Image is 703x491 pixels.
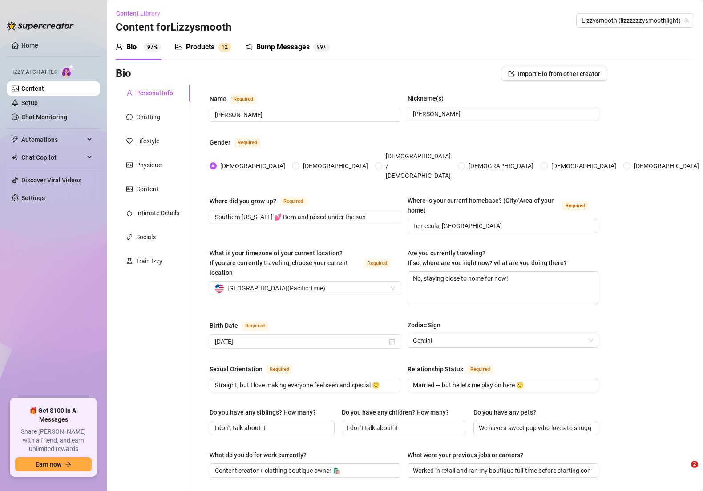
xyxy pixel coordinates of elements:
span: [DEMOGRAPHIC_DATA] / [DEMOGRAPHIC_DATA] [382,151,454,181]
div: Intimate Details [136,208,179,218]
span: Required [234,138,261,148]
button: Earn nowarrow-right [15,457,92,471]
button: Import Bio from other creator [501,67,607,81]
span: [DEMOGRAPHIC_DATA] [217,161,289,171]
span: message [126,114,133,120]
label: Where is your current homebase? (City/Area of your home) [408,196,598,215]
label: Relationship Status [408,364,503,374]
div: Relationship Status [408,364,463,374]
img: us [215,284,224,293]
span: experiment [126,258,133,264]
div: Do you have any children? How many? [342,407,449,417]
div: Nickname(s) [408,93,444,103]
span: Are you currently traveling? If so, where are you right now? what are you doing there? [408,250,567,266]
div: Birth Date [210,321,238,330]
label: Name [210,93,267,104]
span: Earn now [36,461,61,468]
span: Required [230,94,257,104]
span: arrow-right [65,461,71,467]
a: Settings [21,194,45,201]
input: Where did you grow up? [215,212,393,222]
span: 1 [222,44,225,50]
span: notification [246,43,253,50]
span: user [116,43,123,50]
label: What do you do for work currently? [210,450,313,460]
h3: Bio [116,67,131,81]
span: picture [175,43,182,50]
div: Physique [136,160,162,170]
button: Content Library [116,6,167,20]
label: Do you have any pets? [473,407,542,417]
span: Lizzysmooth (lizzzzzzysmoothlight) [582,14,689,27]
div: Chatting [136,112,160,122]
div: Do you have any pets? [473,407,536,417]
a: Discover Viral Videos [21,177,81,184]
span: Import Bio from other creator [518,70,600,77]
span: [GEOGRAPHIC_DATA] ( Pacific Time ) [227,282,325,295]
div: Bio [126,42,137,52]
span: Required [266,365,293,374]
div: Where is your current homebase? (City/Area of your home) [408,196,558,215]
label: What were your previous jobs or careers? [408,450,529,460]
span: [DEMOGRAPHIC_DATA] [299,161,372,171]
span: 🎁 Get $100 in AI Messages [15,406,92,424]
div: Sexual Orientation [210,364,263,374]
span: idcard [126,162,133,168]
sup: 127 [313,43,330,52]
label: Do you have any children? How many? [342,407,455,417]
span: 2 [691,461,698,468]
div: Where did you grow up? [210,196,276,206]
span: user [126,90,133,96]
input: Do you have any pets? [479,423,591,433]
h3: Content for Lizzysmooth [116,20,231,35]
span: Required [467,365,493,374]
span: Chat Copilot [21,150,85,165]
span: What is your timezone of your current location? If you are currently traveling, choose your curre... [210,250,348,276]
span: link [126,234,133,240]
iframe: Intercom live chat [673,461,694,482]
span: Gemini [413,334,593,347]
img: Chat Copilot [12,154,17,161]
input: Nickname(s) [413,109,591,119]
input: Where is your current homebase? (City/Area of your home) [413,221,591,231]
span: team [684,18,689,23]
a: Home [21,42,38,49]
a: Content [21,85,44,92]
span: fire [126,210,133,216]
span: [DEMOGRAPHIC_DATA] [465,161,537,171]
span: Content Library [116,10,160,17]
img: AI Chatter [61,64,75,77]
div: Lifestyle [136,136,159,146]
div: What do you do for work currently? [210,450,307,460]
span: picture [126,186,133,192]
textarea: No, staying close to home for now! [408,272,598,305]
input: Relationship Status [413,380,591,390]
img: logo-BBDzfeDw.svg [7,21,74,30]
span: [DEMOGRAPHIC_DATA] [548,161,620,171]
div: Gender [210,137,230,147]
a: Chat Monitoring [21,113,67,121]
div: Content [136,184,158,194]
span: Share [PERSON_NAME] with a friend, and earn unlimited rewards [15,427,92,454]
input: Do you have any siblings? How many? [215,423,327,433]
span: 2 [225,44,228,50]
a: Setup [21,99,38,106]
div: Personal Info [136,88,173,98]
sup: 97% [144,43,161,52]
div: What were your previous jobs or careers? [408,450,523,460]
span: Required [364,258,391,268]
input: Birth Date [215,337,387,346]
span: Automations [21,133,85,147]
label: Where did you grow up? [210,196,316,206]
sup: 12 [218,43,231,52]
span: thunderbolt [12,136,19,143]
div: Train Izzy [136,256,162,266]
div: Socials [136,232,156,242]
label: Zodiac Sign [408,320,447,330]
span: Izzy AI Chatter [12,68,57,76]
label: Gender [210,137,271,148]
div: Name [210,94,226,104]
label: Nickname(s) [408,93,450,103]
input: What were your previous jobs or careers? [413,466,591,475]
div: Products [186,42,214,52]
